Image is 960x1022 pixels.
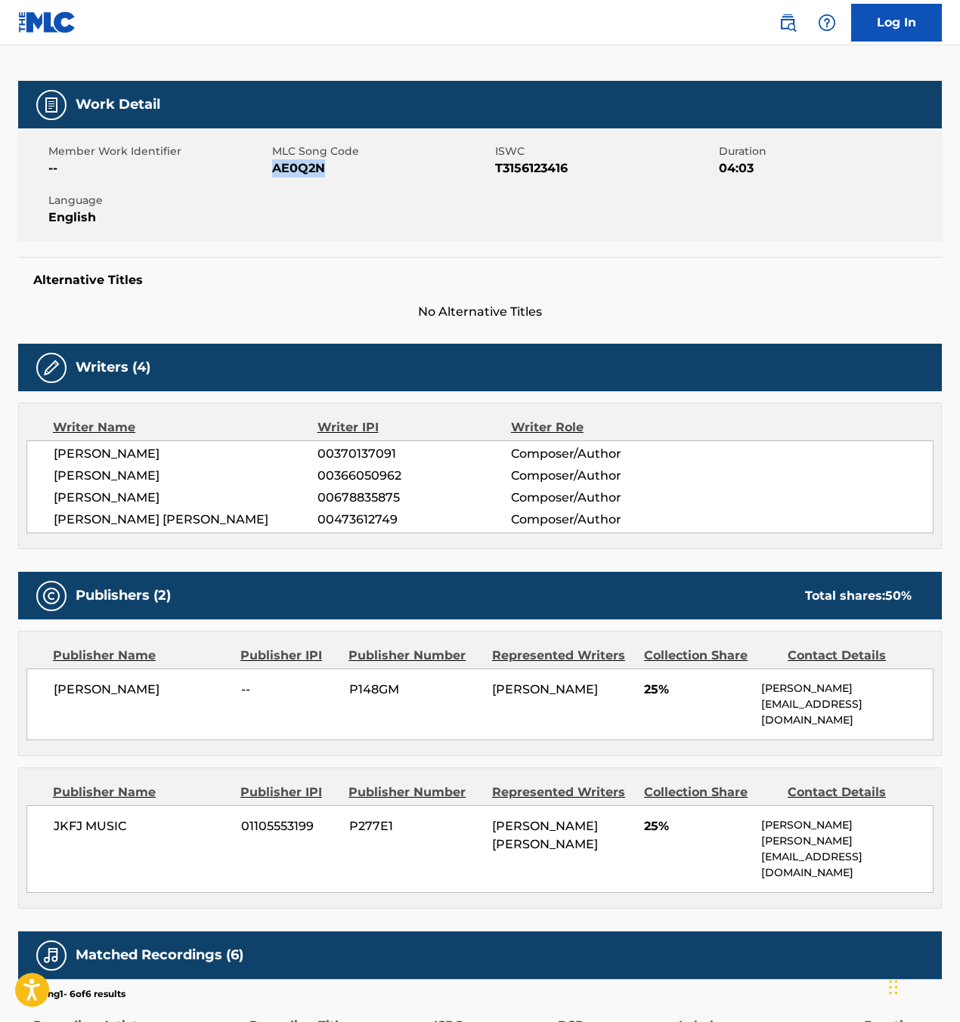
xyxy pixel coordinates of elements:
span: Composer/Author [511,489,687,507]
span: 04:03 [719,159,939,178]
span: [PERSON_NAME] [54,467,317,485]
div: Total shares: [805,587,912,605]
div: Collection Share [644,783,776,801]
span: Duration [719,144,939,159]
img: help [818,14,836,32]
span: Language [48,193,268,208]
span: MLC Song Code [272,144,492,159]
div: Represented Writers [492,647,633,665]
img: Writers [42,359,60,377]
p: [PERSON_NAME] [761,817,933,833]
span: 00366050962 [317,467,511,485]
span: P148GM [349,681,481,699]
span: Composer/Author [511,511,687,529]
div: Publisher IPI [240,783,337,801]
img: Work Detail [42,96,60,114]
p: [PERSON_NAME][EMAIL_ADDRESS][DOMAIN_NAME] [761,833,933,881]
div: Collection Share [644,647,776,665]
span: No Alternative Titles [18,303,942,321]
div: Represented Writers [492,783,633,801]
div: Writer IPI [317,418,511,437]
span: 25% [644,817,750,835]
span: [PERSON_NAME] [54,489,317,507]
h5: Work Detail [76,96,160,113]
a: Public Search [773,8,803,38]
div: Publisher Name [53,647,229,665]
h5: Writers (4) [76,359,150,376]
span: P277E1 [349,817,481,835]
p: [EMAIL_ADDRESS][DOMAIN_NAME] [761,696,933,728]
div: Publisher IPI [240,647,337,665]
div: Publisher Number [348,647,481,665]
img: search [779,14,797,32]
h5: Alternative Titles [33,273,927,288]
div: Contact Details [788,647,920,665]
span: 00370137091 [317,445,511,463]
p: [PERSON_NAME] [761,681,933,696]
div: Contact Details [788,783,920,801]
img: Publishers [42,587,60,605]
span: 00678835875 [317,489,511,507]
span: 00473612749 [317,511,511,529]
span: -- [48,159,268,178]
img: Matched Recordings [42,946,60,965]
span: [PERSON_NAME] [492,682,598,696]
div: Publisher Number [348,783,481,801]
h5: Matched Recordings (6) [76,946,243,964]
span: JKFJ MUSIC [54,817,230,835]
span: 01105553199 [241,817,338,835]
span: 50 % [885,588,912,603]
span: 25% [644,681,750,699]
div: Writer Role [511,418,687,437]
div: Help [812,8,842,38]
p: Showing 1 - 6 of 6 results [18,987,125,1001]
div: Publisher Name [53,783,229,801]
img: MLC Logo [18,11,76,33]
span: [PERSON_NAME] [PERSON_NAME] [54,511,317,529]
span: ISWC [495,144,715,159]
div: Writer Name [53,418,317,437]
span: -- [241,681,338,699]
span: Composer/Author [511,467,687,485]
span: [PERSON_NAME] [PERSON_NAME] [492,819,598,851]
div: Drag [889,965,898,1010]
span: T3156123416 [495,159,715,178]
a: Log In [851,4,942,42]
span: [PERSON_NAME] [54,445,317,463]
span: Composer/Author [511,445,687,463]
h5: Publishers (2) [76,587,171,604]
span: Member Work Identifier [48,144,268,159]
span: [PERSON_NAME] [54,681,230,699]
iframe: Chat Widget [884,949,960,1022]
span: English [48,208,268,227]
span: AE0Q2N [272,159,492,178]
